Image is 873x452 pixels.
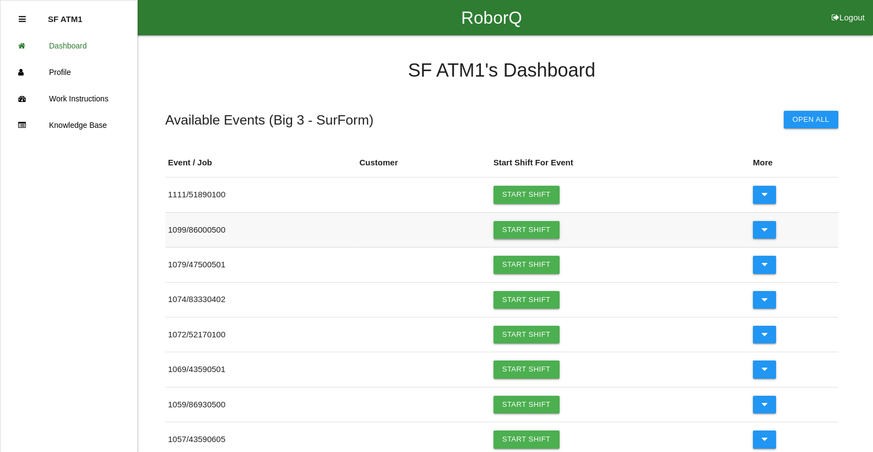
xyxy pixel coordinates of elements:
a: Start Shift [494,291,560,309]
td: 1059 / 86930500 [165,387,356,422]
h4: SF ATM1 's Dashboard [165,60,838,81]
a: Work Instructions [1,85,137,112]
div: Close [19,6,26,33]
a: Start Shift [494,186,560,203]
a: Profile [1,59,137,85]
a: Knowledge Base [1,112,137,138]
a: Start Shift [494,431,560,448]
a: Start Shift [494,396,560,413]
td: 1079 / 47500501 [165,247,356,282]
td: 1111 / 51890100 [165,177,356,212]
a: Start Shift [494,256,560,273]
td: 1069 / 43590501 [165,352,356,387]
h5: Available Events ( Big 3 - SurForm ) [165,112,373,127]
th: More [750,148,838,177]
th: Event / Job [165,148,356,177]
a: Dashboard [1,33,137,59]
button: Open All [784,111,838,128]
td: 1074 / 83330402 [165,282,356,317]
a: Start Shift [494,360,560,378]
th: Start Shift For Event [491,148,750,177]
td: 1099 / 86000500 [165,212,356,247]
p: SF ATM1 [48,6,83,24]
a: Start Shift [494,326,560,343]
td: 1072 / 52170100 [165,317,356,352]
a: Start Shift [494,221,560,239]
th: Customer [356,148,490,177]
